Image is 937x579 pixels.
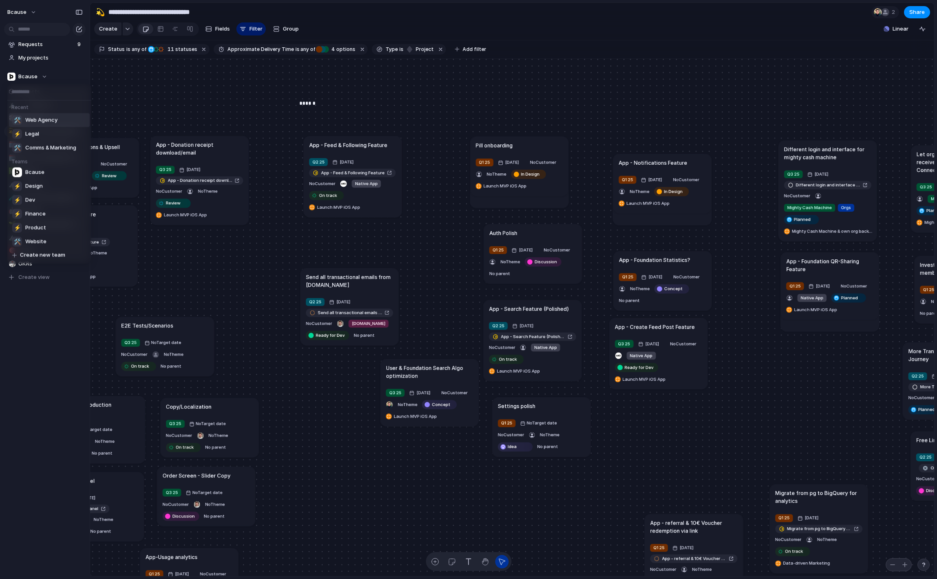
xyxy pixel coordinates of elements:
[12,115,22,125] div: 🛠️
[9,155,92,166] h5: Teams
[25,238,46,246] span: Website
[12,181,22,191] div: ⚡
[9,101,92,111] h5: Recent
[25,144,76,152] span: Comms & Marketing
[25,196,35,204] span: Dev
[25,224,46,232] span: Product
[12,195,22,205] div: ⚡
[12,209,22,219] div: ⚡
[12,143,22,153] div: 🛠️
[12,237,22,247] div: 🛠️
[25,116,57,124] span: Web Agency
[25,210,46,218] span: Finance
[20,251,65,259] span: Create new team
[25,182,43,190] span: Design
[12,129,22,139] div: ⚡
[25,168,44,177] span: Bcause
[25,130,39,138] span: Legal
[12,223,22,233] div: ⚡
